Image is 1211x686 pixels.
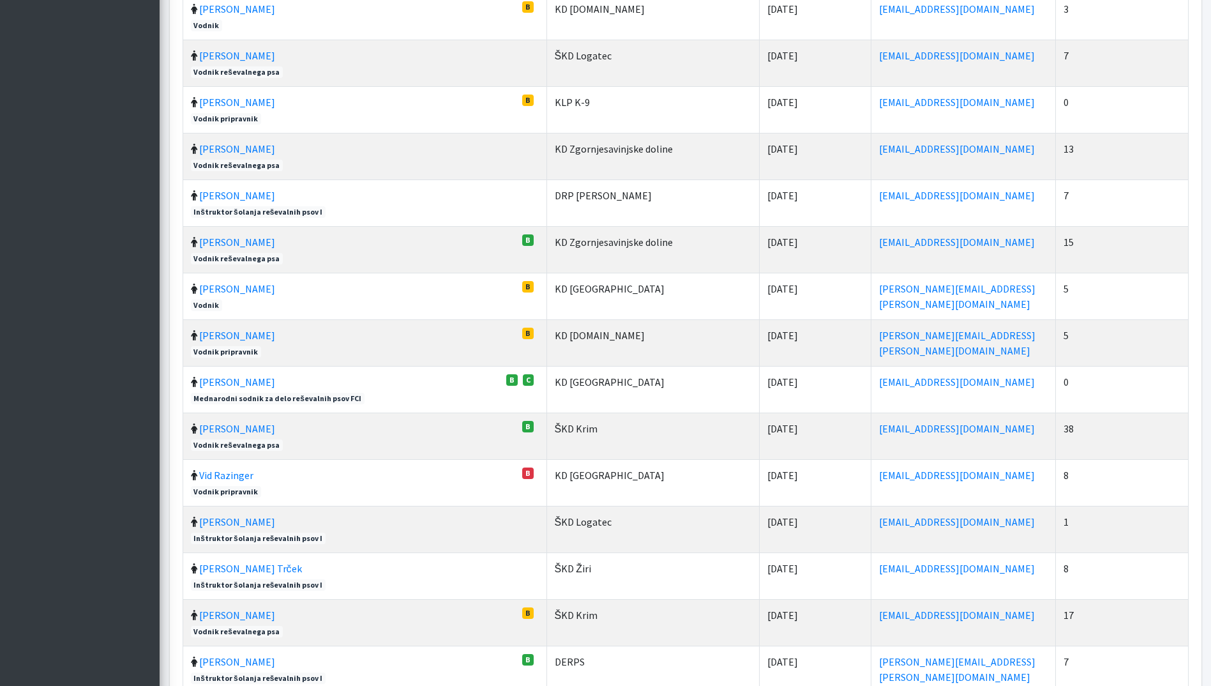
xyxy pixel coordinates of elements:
[547,319,760,366] td: KD [DOMAIN_NAME]
[879,142,1035,155] a: [EMAIL_ADDRESS][DOMAIN_NAME]
[1056,319,1188,366] td: 5
[1056,553,1188,599] td: 8
[191,673,326,684] span: Inštruktor šolanja reševalnih psov I
[1056,179,1188,226] td: 7
[879,236,1035,248] a: [EMAIL_ADDRESS][DOMAIN_NAME]
[1056,366,1188,413] td: 0
[1056,40,1188,86] td: 7
[199,142,275,155] a: [PERSON_NAME]
[760,506,871,553] td: [DATE]
[506,374,518,386] span: B
[523,374,534,386] span: C
[1056,413,1188,459] td: 38
[879,469,1035,482] a: [EMAIL_ADDRESS][DOMAIN_NAME]
[191,393,365,404] span: Mednarodni sodnik za delo reševalnih psov FCI
[522,468,534,479] span: B
[199,609,275,621] a: [PERSON_NAME]
[760,133,871,179] td: [DATE]
[1056,226,1188,273] td: 15
[199,376,275,388] a: [PERSON_NAME]
[191,346,262,358] span: Vodnik pripravnik
[760,226,871,273] td: [DATE]
[547,366,760,413] td: KD [GEOGRAPHIC_DATA]
[879,655,1035,683] a: [PERSON_NAME][EMAIL_ADDRESS][PERSON_NAME][DOMAIN_NAME]
[879,49,1035,62] a: [EMAIL_ADDRESS][DOMAIN_NAME]
[522,234,534,246] span: B
[760,273,871,319] td: [DATE]
[191,20,223,31] span: Vodnik
[199,189,275,202] a: [PERSON_NAME]
[547,86,760,133] td: KLP K-9
[760,179,871,226] td: [DATE]
[199,655,275,668] a: [PERSON_NAME]
[199,96,275,109] a: [PERSON_NAME]
[191,579,326,591] span: Inštruktor šolanja reševalnih psov I
[760,459,871,506] td: [DATE]
[547,179,760,226] td: DRP [PERSON_NAME]
[191,206,326,218] span: Inštruktor šolanja reševalnih psov I
[1056,273,1188,319] td: 5
[879,282,1035,310] a: [PERSON_NAME][EMAIL_ADDRESS][PERSON_NAME][DOMAIN_NAME]
[760,366,871,413] td: [DATE]
[760,413,871,459] td: [DATE]
[1056,599,1188,646] td: 17
[760,599,871,646] td: [DATE]
[522,421,534,432] span: B
[879,96,1035,109] a: [EMAIL_ADDRESS][DOMAIN_NAME]
[547,413,760,459] td: ŠKD Krim
[760,40,871,86] td: [DATE]
[547,133,760,179] td: KD Zgornjesavinjske doline
[191,253,283,264] span: Vodnik reševalnega psa
[191,533,326,544] span: Inštruktor šolanja reševalnih psov I
[191,160,283,171] span: Vodnik reševalnega psa
[547,273,760,319] td: KD [GEOGRAPHIC_DATA]
[522,607,534,619] span: B
[547,226,760,273] td: KD Zgornjesavinjske doline
[191,439,283,451] span: Vodnik reševalnega psa
[879,609,1035,621] a: [EMAIL_ADDRESS][DOMAIN_NAME]
[547,459,760,506] td: KD [GEOGRAPHIC_DATA]
[879,515,1035,528] a: [EMAIL_ADDRESS][DOMAIN_NAME]
[547,506,760,553] td: ŠKD Logatec
[191,66,283,78] span: Vodnik reševalnega psa
[199,236,275,248] a: [PERSON_NAME]
[522,654,534,666] span: B
[191,486,262,498] span: Vodnik pripravnik
[1056,506,1188,553] td: 1
[879,376,1035,388] a: [EMAIL_ADDRESS][DOMAIN_NAME]
[199,469,253,482] a: Vid Razinger
[760,553,871,599] td: [DATE]
[522,328,534,339] span: B
[1056,459,1188,506] td: 8
[760,319,871,366] td: [DATE]
[547,553,760,599] td: ŠKD Žiri
[522,95,534,106] span: B
[199,422,275,435] a: [PERSON_NAME]
[199,515,275,528] a: [PERSON_NAME]
[879,562,1035,575] a: [EMAIL_ADDRESS][DOMAIN_NAME]
[1056,86,1188,133] td: 0
[522,1,534,13] span: B
[191,626,283,637] span: Vodnik reševalnega psa
[199,282,275,295] a: [PERSON_NAME]
[760,86,871,133] td: [DATE]
[522,281,534,293] span: B
[191,113,262,125] span: Vodnik pripravnik
[879,3,1035,15] a: [EMAIL_ADDRESS][DOMAIN_NAME]
[547,40,760,86] td: ŠKD Logatec
[879,422,1035,435] a: [EMAIL_ADDRESS][DOMAIN_NAME]
[199,329,275,342] a: [PERSON_NAME]
[879,189,1035,202] a: [EMAIL_ADDRESS][DOMAIN_NAME]
[547,599,760,646] td: ŠKD Krim
[199,3,275,15] a: [PERSON_NAME]
[879,329,1035,357] a: [PERSON_NAME][EMAIL_ADDRESS][PERSON_NAME][DOMAIN_NAME]
[199,49,275,62] a: [PERSON_NAME]
[191,300,223,311] span: Vodnik
[1056,133,1188,179] td: 13
[199,562,302,575] a: [PERSON_NAME] Trček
